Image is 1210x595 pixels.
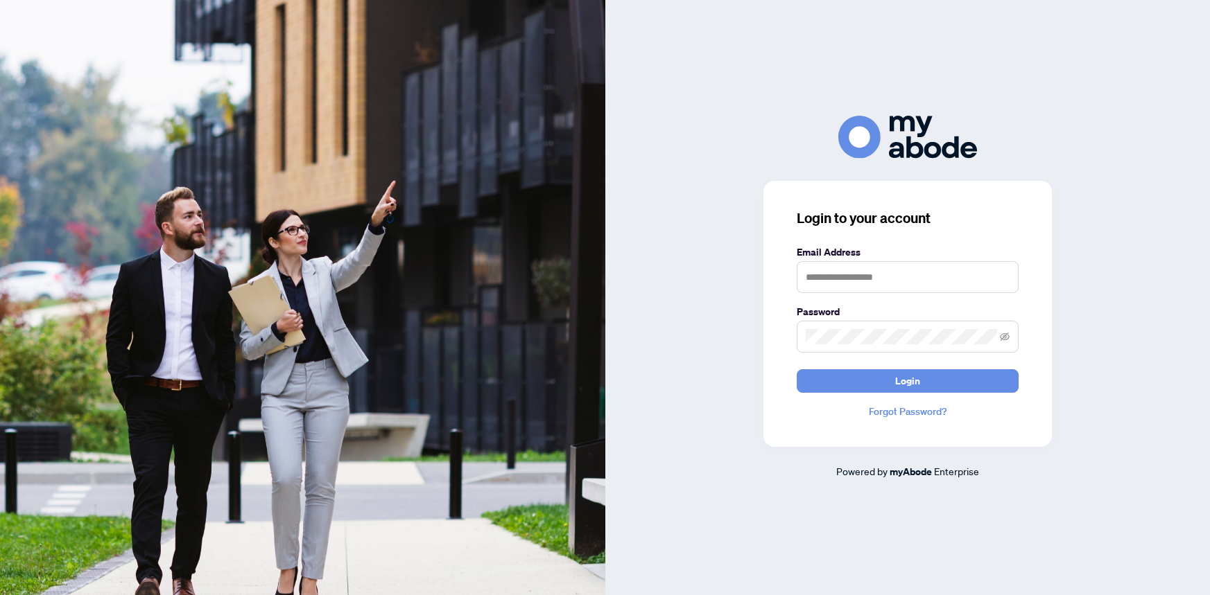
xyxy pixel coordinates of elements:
label: Email Address [797,245,1019,260]
a: Forgot Password? [797,404,1019,419]
span: Powered by [836,465,888,477]
img: ma-logo [838,116,977,158]
span: Login [895,370,920,392]
a: myAbode [890,464,932,479]
button: Login [797,369,1019,393]
label: Password [797,304,1019,319]
span: eye-invisible [1000,332,1010,341]
span: Enterprise [934,465,979,477]
h3: Login to your account [797,208,1019,228]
